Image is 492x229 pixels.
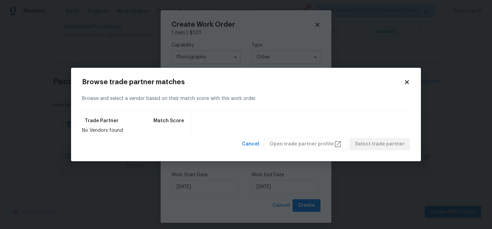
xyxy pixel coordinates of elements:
span: Trade Partner [85,117,119,124]
span: Match Score [153,117,184,124]
div: No Vendors found [82,127,187,134]
span: Cancel [242,140,259,149]
h2: Browse trade partner matches [82,79,404,86]
div: Browse and select a vendor based on their match score with this work order. [82,87,410,111]
button: Cancel [239,138,262,151]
